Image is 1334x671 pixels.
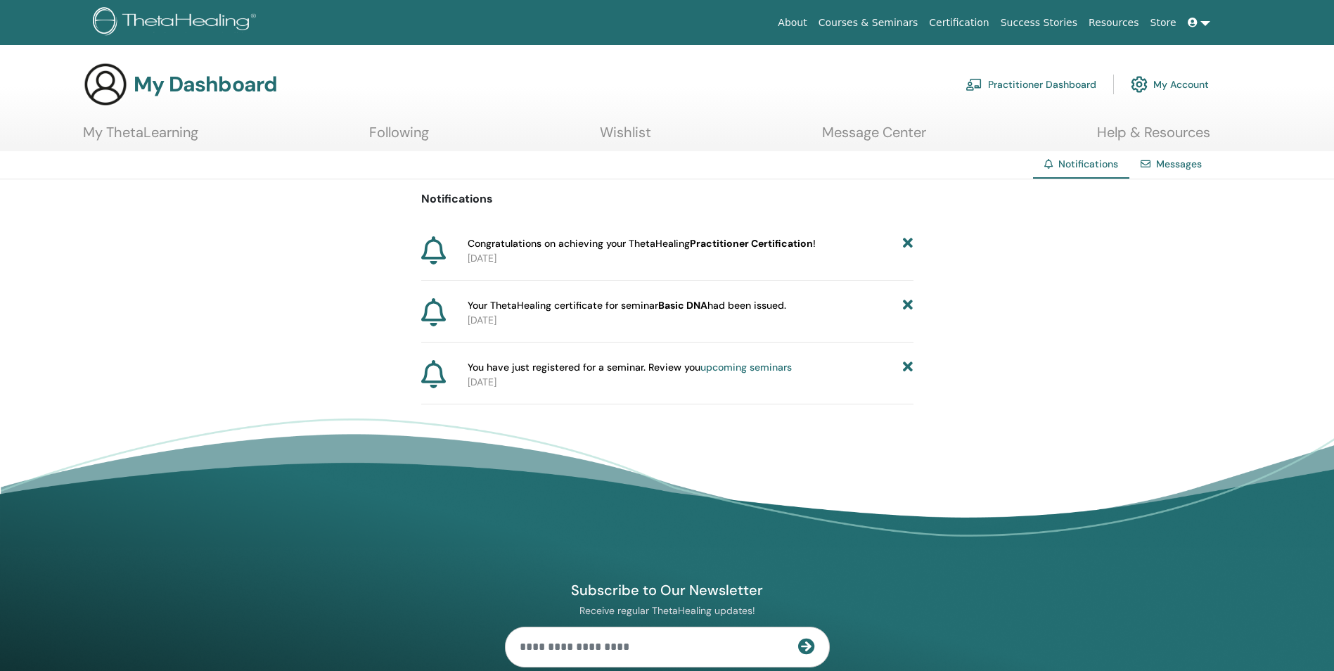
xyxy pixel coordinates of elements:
a: My ThetaLearning [83,124,198,151]
a: My Account [1131,69,1209,100]
p: [DATE] [468,375,913,390]
a: Wishlist [600,124,651,151]
span: Your ThetaHealing certificate for seminar had been issued. [468,298,786,313]
a: Certification [923,10,994,36]
h4: Subscribe to Our Newsletter [505,581,830,599]
h3: My Dashboard [134,72,277,97]
p: [DATE] [468,313,913,328]
a: upcoming seminars [700,361,792,373]
b: Basic DNA [658,299,707,312]
span: Notifications [1058,158,1118,170]
img: cog.svg [1131,72,1148,96]
a: About [772,10,812,36]
img: generic-user-icon.jpg [83,62,128,107]
img: chalkboard-teacher.svg [966,78,982,91]
a: Help & Resources [1097,124,1210,151]
a: Success Stories [995,10,1083,36]
a: Practitioner Dashboard [966,69,1096,100]
p: [DATE] [468,251,913,266]
span: You have just registered for a seminar. Review you [468,360,792,375]
img: logo.png [93,7,261,39]
a: Messages [1156,158,1202,170]
p: Receive regular ThetaHealing updates! [505,604,830,617]
a: Message Center [822,124,926,151]
span: Congratulations on achieving your ThetaHealing ! [468,236,816,251]
a: Courses & Seminars [813,10,924,36]
b: Practitioner Certification [690,237,813,250]
p: Notifications [421,191,913,207]
a: Store [1145,10,1182,36]
a: Following [369,124,429,151]
a: Resources [1083,10,1145,36]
